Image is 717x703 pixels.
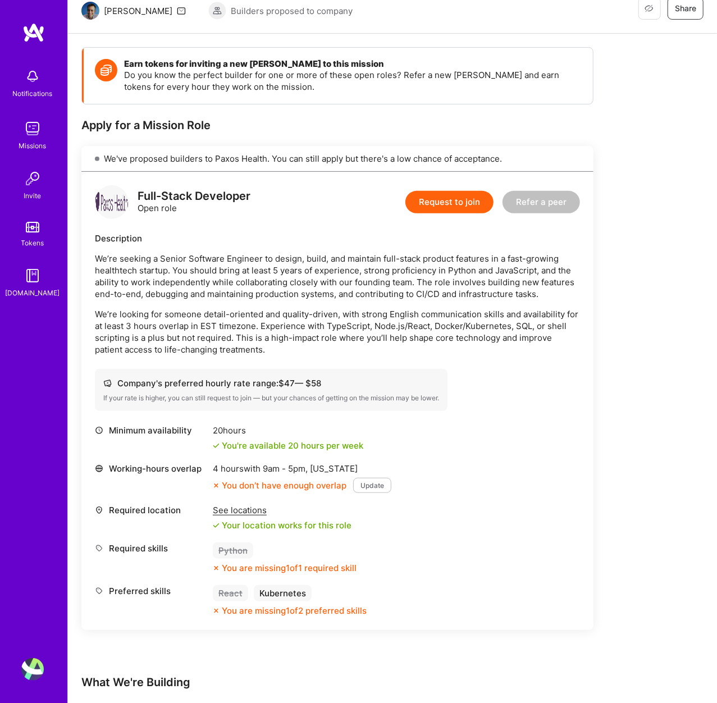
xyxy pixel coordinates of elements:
[353,478,391,493] button: Update
[213,482,220,489] i: icon CloseOrange
[95,426,103,435] i: icon Clock
[81,146,593,172] div: We've proposed builders to Paxos Health. You can still apply but there's a low chance of acceptance.
[95,464,103,473] i: icon World
[254,585,312,601] div: Kubernetes
[81,118,593,133] div: Apply for a Mission Role
[21,167,44,190] img: Invite
[13,88,53,99] div: Notifications
[222,562,357,574] div: You are missing 1 of 1 required skill
[213,542,253,559] div: Python
[177,6,186,15] i: icon Mail
[213,480,346,491] div: You don’t have enough overlap
[124,69,582,93] p: Do you know the perfect builder for one or more of these open roles? Refer a new [PERSON_NAME] an...
[21,117,44,140] img: teamwork
[103,377,439,389] div: Company's preferred hourly rate range: $ 47 — $ 58
[21,237,44,249] div: Tokens
[81,2,99,20] img: Team Architect
[208,2,226,20] img: Builders proposed to company
[95,504,207,516] div: Required location
[95,463,207,474] div: Working-hours overlap
[261,463,310,474] span: 9am - 5pm ,
[675,3,696,14] span: Share
[95,585,207,597] div: Preferred skills
[95,59,117,81] img: Token icon
[81,675,704,690] div: What We're Building
[503,191,580,213] button: Refer a peer
[95,424,207,436] div: Minimum availability
[213,440,363,451] div: You're available 20 hours per week
[138,190,250,202] div: Full-Stack Developer
[6,287,60,299] div: [DOMAIN_NAME]
[24,190,42,202] div: Invite
[104,5,172,17] div: [PERSON_NAME]
[645,4,654,13] i: icon EyeClosed
[405,191,494,213] button: Request to join
[95,185,129,219] img: logo
[103,379,112,387] i: icon Cash
[213,463,391,474] div: 4 hours with [US_STATE]
[213,585,248,601] div: React
[95,544,103,553] i: icon Tag
[124,59,582,69] h4: Earn tokens for inviting a new [PERSON_NAME] to this mission
[213,608,220,614] i: icon CloseOrange
[213,522,220,529] i: icon Check
[138,190,250,214] div: Open role
[95,542,207,554] div: Required skills
[213,442,220,449] i: icon Check
[21,658,44,681] img: User Avatar
[95,308,580,355] p: We’re looking for someone detail-oriented and quality-driven, with strong English communication s...
[103,394,439,403] div: If your rate is higher, you can still request to join — but your chances of getting on the missio...
[26,222,39,232] img: tokens
[21,264,44,287] img: guide book
[21,65,44,88] img: bell
[19,140,47,152] div: Missions
[95,506,103,514] i: icon Location
[213,424,363,436] div: 20 hours
[95,232,580,244] div: Description
[213,565,220,572] i: icon CloseOrange
[213,504,351,516] div: See locations
[231,5,353,17] span: Builders proposed to company
[22,22,45,43] img: logo
[95,587,103,595] i: icon Tag
[213,519,351,531] div: Your location works for this role
[95,253,580,300] p: We’re seeking a Senior Software Engineer to design, build, and maintain full-stack product featur...
[222,605,367,617] div: You are missing 1 of 2 preferred skills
